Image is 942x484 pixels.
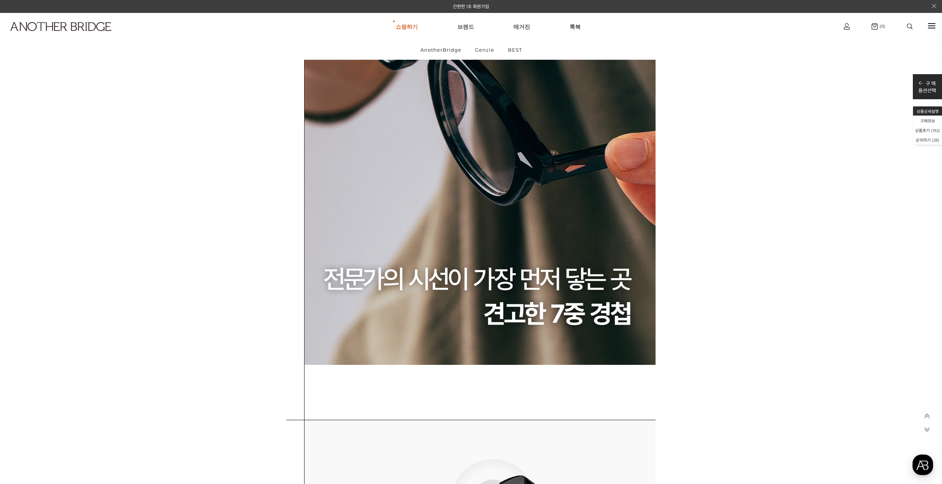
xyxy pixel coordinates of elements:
a: Genzie [469,40,501,59]
a: logo [4,22,145,49]
a: 쇼핑하기 [396,13,418,40]
a: 간편한 1초 회원가입 [453,4,489,9]
a: (0) [871,23,885,30]
a: 설정 [95,234,142,252]
a: 룩북 [570,13,581,40]
a: 대화 [49,234,95,252]
p: 구 매 [918,80,936,87]
span: 대화 [68,245,76,251]
p: 옵션선택 [918,87,936,94]
img: search [907,24,912,29]
span: 홈 [23,245,28,251]
img: logo [10,22,111,31]
span: (0) [878,24,885,29]
a: 매거진 [513,13,530,40]
a: 홈 [2,234,49,252]
img: cart [844,23,850,30]
span: 192 [932,128,939,133]
span: 설정 [114,245,123,251]
a: BEST [502,40,528,59]
img: cart [871,23,878,30]
a: 브랜드 [457,13,474,40]
a: AnotherBridge [414,40,468,59]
